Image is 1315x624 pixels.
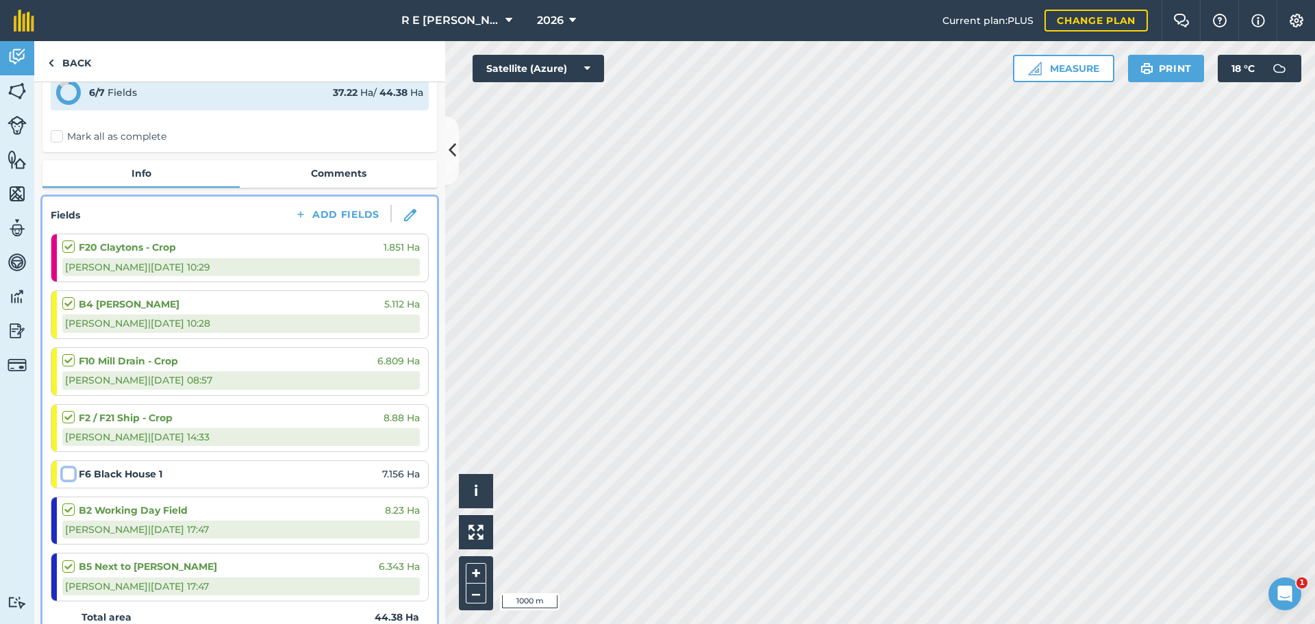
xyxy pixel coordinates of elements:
[284,205,390,224] button: Add Fields
[14,10,34,32] img: fieldmargin Logo
[333,86,358,99] strong: 37.22
[42,160,240,186] a: Info
[459,474,493,508] button: i
[1288,14,1305,27] img: A cog icon
[384,297,420,312] span: 5.112 Ha
[379,86,408,99] strong: 44.38
[8,321,27,341] img: svg+xml;base64,PD94bWwgdmVyc2lvbj0iMS4wIiBlbmNvZGluZz0idXRmLTgiPz4KPCEtLSBHZW5lcmF0b3I6IEFkb2JlIE...
[1044,10,1148,32] a: Change plan
[384,240,420,255] span: 1.851 Ha
[79,353,178,369] strong: F10 Mill Drain - Crop
[1028,62,1042,75] img: Ruler icon
[79,559,217,574] strong: B5 Next to [PERSON_NAME]
[48,55,54,71] img: svg+xml;base64,PHN2ZyB4bWxucz0iaHR0cDovL3d3dy53My5vcmcvMjAwMC9zdmciIHdpZHRoPSI5IiBoZWlnaHQ9IjI0Ii...
[8,252,27,273] img: svg+xml;base64,PD94bWwgdmVyc2lvbj0iMS4wIiBlbmNvZGluZz0idXRmLTgiPz4KPCEtLSBHZW5lcmF0b3I6IEFkb2JlIE...
[1013,55,1114,82] button: Measure
[8,355,27,375] img: svg+xml;base64,PD94bWwgdmVyc2lvbj0iMS4wIiBlbmNvZGluZz0idXRmLTgiPz4KPCEtLSBHZW5lcmF0b3I6IEFkb2JlIE...
[8,596,27,609] img: svg+xml;base64,PD94bWwgdmVyc2lvbj0iMS4wIiBlbmNvZGluZz0idXRmLTgiPz4KPCEtLSBHZW5lcmF0b3I6IEFkb2JlIE...
[1251,12,1265,29] img: svg+xml;base64,PHN2ZyB4bWxucz0iaHR0cDovL3d3dy53My5vcmcvMjAwMC9zdmciIHdpZHRoPSIxNyIgaGVpZ2h0PSIxNy...
[1297,577,1307,588] span: 1
[1266,55,1293,82] img: svg+xml;base64,PD94bWwgdmVyc2lvbj0iMS4wIiBlbmNvZGluZz0idXRmLTgiPz4KPCEtLSBHZW5lcmF0b3I6IEFkb2JlIE...
[1231,55,1255,82] span: 18 ° C
[468,525,484,540] img: Four arrows, one pointing top left, one top right, one bottom right and the last bottom left
[62,314,420,332] div: [PERSON_NAME] | [DATE] 10:28
[385,503,420,518] span: 8.23 Ha
[1212,14,1228,27] img: A question mark icon
[8,116,27,135] img: svg+xml;base64,PD94bWwgdmVyc2lvbj0iMS4wIiBlbmNvZGluZz0idXRmLTgiPz4KPCEtLSBHZW5lcmF0b3I6IEFkb2JlIE...
[34,41,105,82] a: Back
[1218,55,1301,82] button: 18 °C
[537,12,564,29] span: 2026
[89,86,105,99] strong: 6 / 7
[1140,60,1153,77] img: svg+xml;base64,PHN2ZyB4bWxucz0iaHR0cDovL3d3dy53My5vcmcvMjAwMC9zdmciIHdpZHRoPSIxOSIgaGVpZ2h0PSIyNC...
[62,577,420,595] div: [PERSON_NAME] | [DATE] 17:47
[404,209,416,221] img: svg+xml;base64,PHN2ZyB3aWR0aD0iMTgiIGhlaWdodD0iMTgiIHZpZXdCb3g9IjAgMCAxOCAxOCIgZmlsbD0ibm9uZSIgeG...
[474,482,478,499] span: i
[333,85,423,100] div: Ha / Ha
[379,559,420,574] span: 6.343 Ha
[79,503,188,518] strong: B2 Working Day Field
[466,584,486,603] button: –
[8,47,27,67] img: svg+xml;base64,PD94bWwgdmVyc2lvbj0iMS4wIiBlbmNvZGluZz0idXRmLTgiPz4KPCEtLSBHZW5lcmF0b3I6IEFkb2JlIE...
[473,55,604,82] button: Satellite (Azure)
[79,466,162,482] strong: F6 Black House 1
[1128,55,1205,82] button: Print
[240,160,437,186] a: Comments
[62,521,420,538] div: [PERSON_NAME] | [DATE] 17:47
[8,184,27,204] img: svg+xml;base64,PHN2ZyB4bWxucz0iaHR0cDovL3d3dy53My5vcmcvMjAwMC9zdmciIHdpZHRoPSI1NiIgaGVpZ2h0PSI2MC...
[384,410,420,425] span: 8.88 Ha
[8,81,27,101] img: svg+xml;base64,PHN2ZyB4bWxucz0iaHR0cDovL3d3dy53My5vcmcvMjAwMC9zdmciIHdpZHRoPSI1NiIgaGVpZ2h0PSI2MC...
[1173,14,1190,27] img: Two speech bubbles overlapping with the left bubble in the forefront
[62,428,420,446] div: [PERSON_NAME] | [DATE] 14:33
[51,208,80,223] h4: Fields
[51,129,166,144] label: Mark all as complete
[8,149,27,170] img: svg+xml;base64,PHN2ZyB4bWxucz0iaHR0cDovL3d3dy53My5vcmcvMjAwMC9zdmciIHdpZHRoPSI1NiIgaGVpZ2h0PSI2MC...
[62,371,420,389] div: [PERSON_NAME] | [DATE] 08:57
[382,466,420,482] span: 7.156 Ha
[79,297,179,312] strong: B4 [PERSON_NAME]
[79,240,176,255] strong: F20 Claytons - Crop
[89,85,137,100] div: Fields
[79,410,173,425] strong: F2 / F21 Ship - Crop
[1268,577,1301,610] iframe: Intercom live chat
[401,12,500,29] span: R E [PERSON_NAME]
[62,258,420,276] div: [PERSON_NAME] | [DATE] 10:29
[377,353,420,369] span: 6.809 Ha
[8,218,27,238] img: svg+xml;base64,PD94bWwgdmVyc2lvbj0iMS4wIiBlbmNvZGluZz0idXRmLTgiPz4KPCEtLSBHZW5lcmF0b3I6IEFkb2JlIE...
[942,13,1034,28] span: Current plan : PLUS
[466,563,486,584] button: +
[8,286,27,307] img: svg+xml;base64,PD94bWwgdmVyc2lvbj0iMS4wIiBlbmNvZGluZz0idXRmLTgiPz4KPCEtLSBHZW5lcmF0b3I6IEFkb2JlIE...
